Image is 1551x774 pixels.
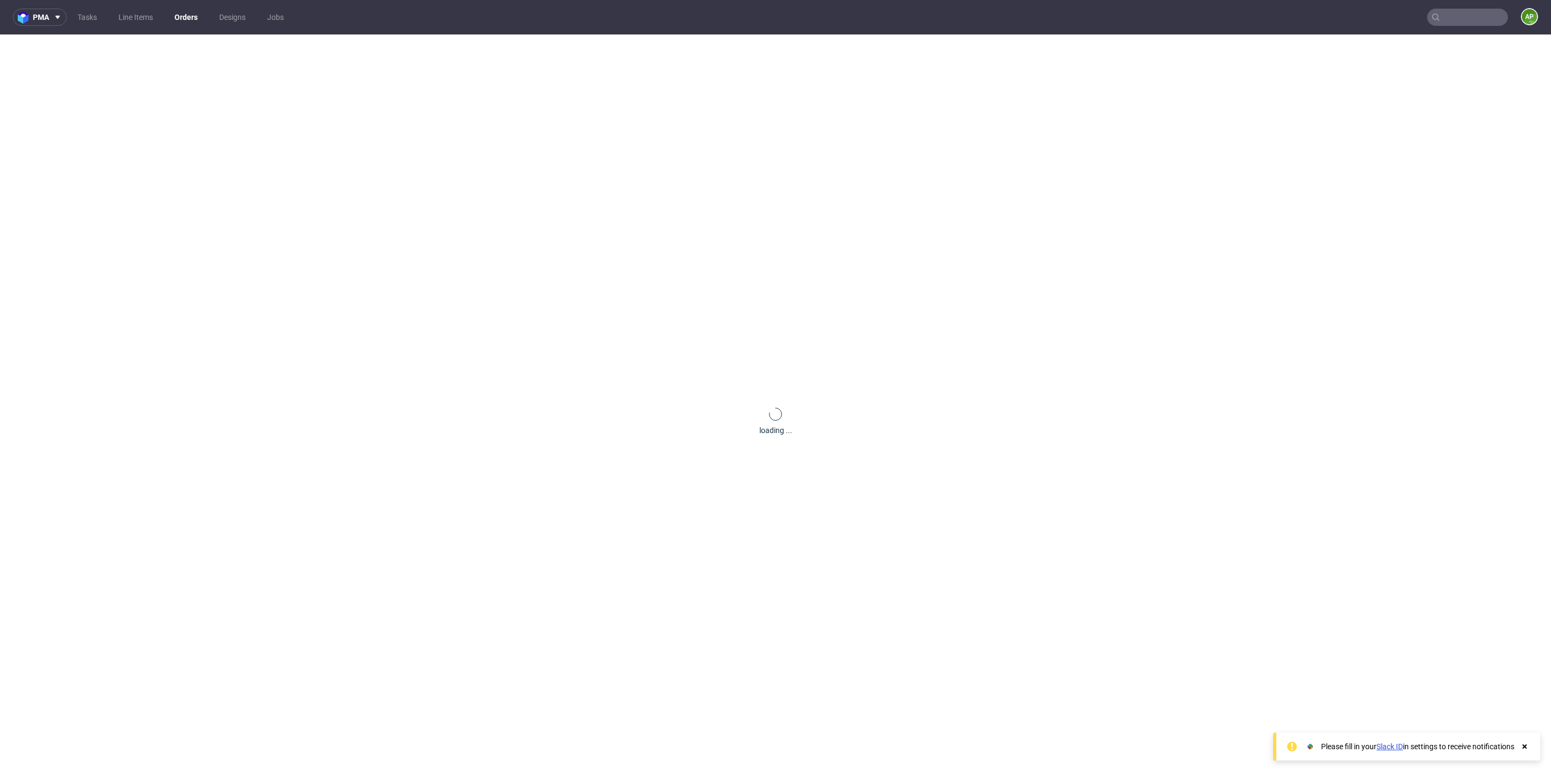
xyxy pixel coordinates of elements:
a: Line Items [112,9,159,26]
img: logo [18,11,33,24]
a: Slack ID [1377,742,1403,751]
a: Designs [213,9,252,26]
button: pma [13,9,67,26]
div: Please fill in your in settings to receive notifications [1321,741,1514,752]
div: loading ... [759,425,792,436]
span: pma [33,13,49,21]
a: Tasks [71,9,103,26]
figcaption: AP [1522,9,1537,24]
img: Slack [1305,741,1316,752]
a: Jobs [261,9,290,26]
a: Orders [168,9,204,26]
